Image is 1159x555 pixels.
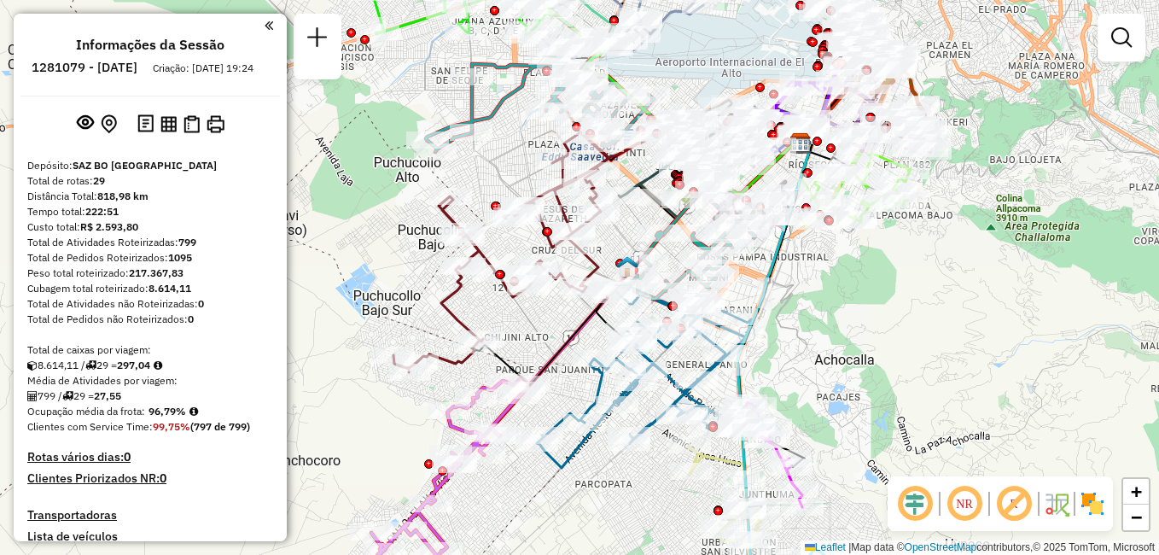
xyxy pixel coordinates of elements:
[27,358,273,373] div: 8.614,11 / 29 =
[27,471,273,486] h4: Clientes Priorizados NR:
[154,360,162,371] i: Meta Caixas/viagem: 206,60 Diferença: 90,44
[73,159,217,172] strong: SAZ BO [GEOGRAPHIC_DATA]
[1131,506,1142,528] span: −
[188,313,194,325] strong: 0
[117,359,150,371] strong: 297,04
[993,483,1034,524] span: Exibir rótulo
[85,205,119,218] strong: 222:51
[27,189,273,204] div: Distância Total:
[94,389,121,402] strong: 27,55
[160,470,166,486] strong: 0
[157,112,180,135] button: Visualizar relatório de Roteirização
[27,450,273,464] h4: Rotas vários dias:
[27,342,273,358] div: Total de caixas por viagem:
[180,112,203,137] button: Visualizar Romaneio
[27,250,273,266] div: Total de Pedidos Roteirizados:
[129,266,183,279] strong: 217.367,83
[85,360,96,371] i: Total de rotas
[27,360,38,371] i: Cubagem total roteirizado
[27,388,273,404] div: 799 / 29 =
[27,312,273,327] div: Total de Pedidos não Roteirizados:
[616,255,638,277] img: UDC - El Alto
[168,251,192,264] strong: 1095
[1043,490,1070,517] img: Fluxo de ruas
[203,112,228,137] button: Imprimir Rotas
[149,282,191,295] strong: 8.614,11
[1123,505,1149,530] a: Zoom out
[905,541,977,553] a: OpenStreetMap
[27,508,273,523] h4: Transportadoras
[178,236,196,248] strong: 799
[190,420,250,433] strong: (797 de 799)
[153,420,190,433] strong: 99,75%
[27,373,273,388] div: Média de Atividades por viagem:
[73,110,97,137] button: Exibir sessão original
[27,296,273,312] div: Total de Atividades não Roteirizadas:
[27,219,273,235] div: Custo total:
[848,541,851,553] span: |
[80,220,138,233] strong: R$ 2.593,80
[27,420,153,433] span: Clientes com Service Time:
[27,204,273,219] div: Tempo total:
[300,20,335,59] a: Nova sessão e pesquisa
[124,449,131,464] strong: 0
[1079,490,1106,517] img: Exibir/Ocultar setores
[146,61,260,76] div: Criação: [DATE] 19:24
[32,60,137,75] h6: 1281079 - [DATE]
[27,529,273,544] h4: Lista de veículos
[97,190,149,202] strong: 818,98 km
[97,111,120,137] button: Centralizar mapa no depósito ou ponto de apoio
[27,405,145,418] span: Ocupação média da frota:
[805,541,846,553] a: Leaflet
[27,158,273,173] div: Depósito:
[1131,481,1142,502] span: +
[1104,20,1139,55] a: Exibir filtros
[944,483,985,524] span: Ocultar NR
[27,281,273,296] div: Cubagem total roteirizado:
[27,266,273,281] div: Peso total roteirizado:
[27,391,38,401] i: Total de Atividades
[198,297,204,310] strong: 0
[801,540,1159,555] div: Map data © contributors,© 2025 TomTom, Microsoft
[93,174,105,187] strong: 29
[1123,479,1149,505] a: Zoom in
[149,405,186,418] strong: 96,79%
[27,235,273,250] div: Total de Atividades Roteirizadas:
[134,111,157,137] button: Logs desbloquear sessão
[62,391,73,401] i: Total de rotas
[789,132,812,155] img: SAZ BO El Alto
[27,173,273,189] div: Total de rotas:
[894,483,935,524] span: Ocultar deslocamento
[265,15,273,35] a: Clique aqui para minimizar o painel
[76,37,224,53] h4: Informações da Sessão
[189,406,198,417] em: Média calculada utilizando a maior ocupação (%Peso ou %Cubagem) de cada rota da sessão. Rotas cro...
